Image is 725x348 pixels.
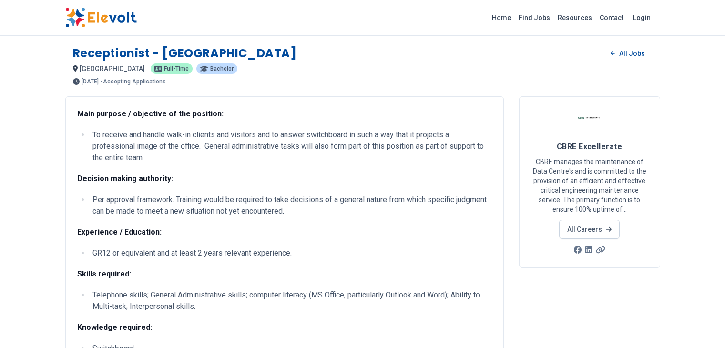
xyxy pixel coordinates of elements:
[77,227,162,236] strong: Experience / Education:
[531,157,648,214] p: CBRE manages the maintenance of Data Centre's and is committed to the provision of an efficient a...
[603,46,652,61] a: All Jobs
[515,10,554,25] a: Find Jobs
[488,10,515,25] a: Home
[77,269,131,278] strong: Skills required:
[554,10,596,25] a: Resources
[90,247,492,259] li: GR12 or equivalent and at least 2 years relevant experience.
[578,108,602,132] img: CBRE Excellerate
[90,129,492,164] li: To receive and handle walk-in clients and visitors and to answer switchboard in such a way that i...
[77,109,224,118] strong: Main purpose / objective of the position:
[77,174,173,183] strong: Decision making authority:
[596,10,627,25] a: Contact
[559,220,620,239] a: All Careers
[65,8,137,28] img: Elevolt
[557,142,622,151] span: CBRE Excellerate
[101,79,166,84] p: - Accepting Applications
[82,79,99,84] span: [DATE]
[77,323,152,332] strong: Knowledge required:
[210,66,234,72] span: Bachelor
[73,46,297,61] h1: Receptionist - [GEOGRAPHIC_DATA]
[627,8,656,27] a: Login
[90,289,492,312] li: Telephone skills; General Administrative skills; computer literacy (MS Office, particularly Outlo...
[164,66,189,72] span: Full-time
[90,194,492,217] li: Per approval framework. Training would be required to take decisions of a general nature from whi...
[80,65,145,72] span: [GEOGRAPHIC_DATA]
